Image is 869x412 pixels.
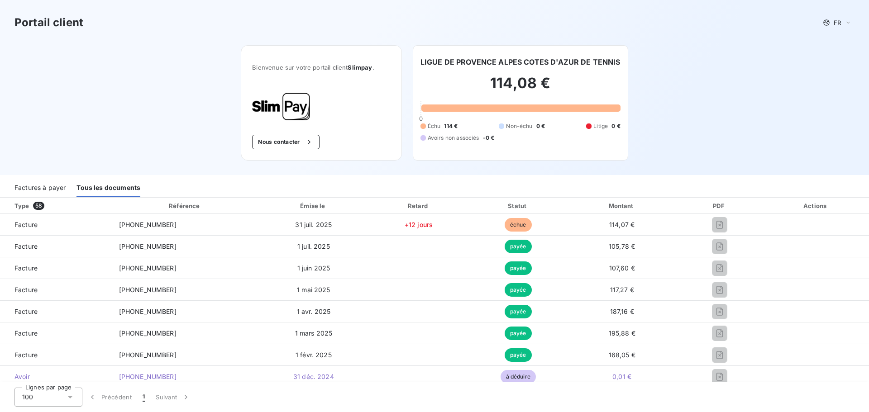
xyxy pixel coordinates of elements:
[505,283,532,297] span: payée
[169,202,200,209] div: Référence
[119,351,177,359] span: [PHONE_NUMBER]
[252,93,310,120] img: Company logo
[119,264,177,272] span: [PHONE_NUMBER]
[428,134,479,142] span: Avoirs non associés
[405,221,433,228] span: +12 jours
[610,286,634,294] span: 117,27 €
[471,201,565,210] div: Statut
[505,327,532,340] span: payée
[7,264,105,273] span: Facture
[295,329,333,337] span: 1 mars 2025
[505,305,532,318] span: payée
[297,308,331,315] span: 1 avr. 2025
[834,19,841,26] span: FR
[295,221,332,228] span: 31 juil. 2025
[483,134,495,142] span: -0 €
[252,64,390,71] span: Bienvenue sur votre portail client .
[7,285,105,294] span: Facture
[14,14,83,31] h3: Portail client
[7,307,105,316] span: Facture
[609,329,635,337] span: 195,88 €
[420,57,621,67] h6: LIGUE DE PROVENCE ALPES COTES D'AZUR DE TENNIS
[593,122,608,130] span: Litige
[82,388,137,407] button: Précédent
[609,221,635,228] span: 114,07 €
[252,135,319,149] button: Nous contacter
[297,264,330,272] span: 1 juin 2025
[609,351,635,359] span: 168,05 €
[610,308,634,315] span: 187,16 €
[609,264,635,272] span: 107,60 €
[293,373,334,380] span: 31 déc. 2024
[14,178,66,197] div: Factures à payer
[150,388,196,407] button: Suivant
[536,122,545,130] span: 0 €
[506,122,532,130] span: Non-échu
[348,64,372,71] span: Slimpay
[261,201,367,210] div: Émise le
[505,348,532,362] span: payée
[505,240,532,253] span: payée
[119,286,177,294] span: [PHONE_NUMBER]
[22,393,33,402] span: 100
[612,373,631,380] span: 0,01 €
[119,221,177,228] span: [PHONE_NUMBER]
[420,74,621,101] h2: 114,08 €
[764,201,867,210] div: Actions
[569,201,675,210] div: Montant
[119,329,177,337] span: [PHONE_NUMBER]
[143,393,145,402] span: 1
[119,308,177,315] span: [PHONE_NUMBER]
[7,329,105,338] span: Facture
[119,373,177,380] span: [PHONE_NUMBER]
[119,242,177,250] span: [PHONE_NUMBER]
[501,370,536,384] span: à déduire
[7,220,105,229] span: Facture
[609,242,635,250] span: 105,78 €
[611,122,620,130] span: 0 €
[444,122,458,130] span: 114 €
[76,178,140,197] div: Tous les documents
[7,242,105,251] span: Facture
[297,286,330,294] span: 1 mai 2025
[428,122,441,130] span: Échu
[9,201,110,210] div: Type
[370,201,467,210] div: Retard
[33,202,44,210] span: 58
[137,388,150,407] button: 1
[7,372,105,381] span: Avoir
[297,242,330,250] span: 1 juil. 2025
[296,351,332,359] span: 1 févr. 2025
[505,218,532,232] span: échue
[419,115,423,122] span: 0
[505,261,532,275] span: payée
[678,201,761,210] div: PDF
[7,350,105,360] span: Facture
